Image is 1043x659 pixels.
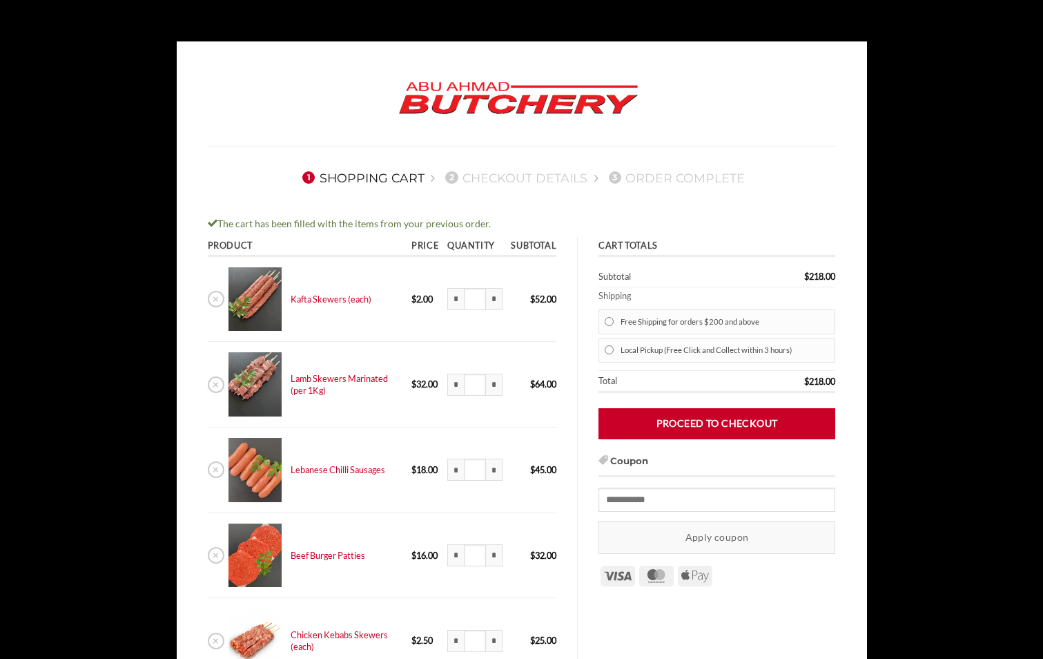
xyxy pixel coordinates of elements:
th: Quantity [443,237,507,257]
bdi: 218.00 [804,375,835,386]
label: Free Shipping for orders $200 and above [621,313,830,331]
th: Product [208,237,407,257]
button: Apply coupon [598,521,835,553]
span: 2 [445,171,458,184]
img: Cart [228,438,282,502]
a: Remove Beef Burger Patties from cart [208,547,224,564]
span: $ [411,379,416,390]
div: Payment icons [598,563,714,586]
th: Shipping [598,287,835,305]
div: The cart has been filled with the items from your previous order. [208,216,836,232]
a: Remove Kafta Skewers (each) from cart [208,291,224,307]
span: $ [411,635,416,646]
bdi: 16.00 [411,550,438,561]
a: Proceed to checkout [598,408,835,439]
bdi: 52.00 [530,294,556,305]
span: $ [804,375,809,386]
span: $ [530,464,535,475]
th: Subtotal [598,267,719,287]
bdi: 18.00 [411,464,438,475]
span: $ [804,271,809,282]
span: $ [411,464,416,475]
a: Lamb Skewers Marinated (per 1Kg) [291,373,388,395]
bdi: 2.00 [411,294,433,305]
a: Remove Lamb Skewers Marinated (per 1Kg) from cart [208,376,224,393]
bdi: 32.00 [530,550,556,561]
th: Price [407,237,443,257]
span: $ [530,635,535,646]
a: Remove Lebanese Chilli Sausages from cart [208,461,224,478]
bdi: 25.00 [530,635,556,646]
nav: Checkout steps [208,160,836,195]
img: Cart [228,267,282,332]
span: $ [411,550,416,561]
a: Remove Chicken Kebabs Skewers (each) from cart [208,633,224,649]
bdi: 32.00 [411,379,438,390]
bdi: 64.00 [530,379,556,390]
span: 1 [302,171,315,184]
th: Subtotal [507,237,556,257]
label: Local Pickup (Free Click and Collect within 3 hours) [621,341,830,359]
bdi: 2.50 [411,635,433,646]
img: Cart [228,524,282,588]
span: $ [530,294,535,305]
a: 1Shopping Cart [298,171,425,185]
img: Abu Ahmad Butchery [387,73,650,125]
h3: Coupon [598,454,835,477]
bdi: 45.00 [530,464,556,475]
span: $ [411,294,416,305]
img: Cart [228,352,282,417]
a: Kafta Skewers (each) [291,294,371,305]
a: Beef Burger Patties [291,550,365,561]
a: Lebanese Chilli Sausages [291,464,385,475]
a: 2Checkout details [441,171,587,185]
span: $ [530,550,535,561]
span: $ [530,379,535,390]
th: Cart totals [598,237,835,257]
th: Total [598,371,719,393]
bdi: 218.00 [804,271,835,282]
a: Chicken Kebabs Skewers (each) [291,629,388,651]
